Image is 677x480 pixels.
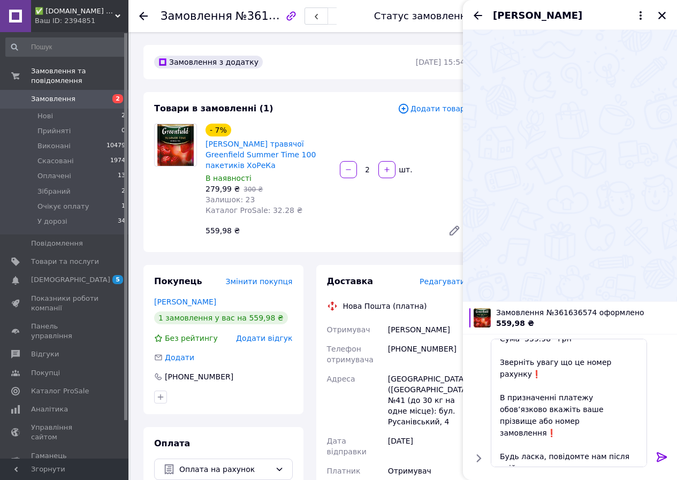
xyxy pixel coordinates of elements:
span: В наявності [206,174,252,182]
span: Замовлення [161,10,232,22]
span: 1 [121,202,125,211]
span: Зібраний [37,187,71,196]
div: Замовлення з додатку [154,56,263,68]
span: 559,98 ₴ [496,319,534,327]
div: [PHONE_NUMBER] [164,371,234,382]
div: шт. [397,164,414,175]
div: - 7% [206,124,231,136]
span: Платник [327,467,361,475]
div: Повернутися назад [139,11,148,21]
span: Каталог ProSale: 32.28 ₴ [206,206,302,215]
span: Повідомлення [31,239,83,248]
span: Очікує оплату [37,202,89,211]
span: Адреса [327,375,355,383]
span: Додати відгук [236,334,292,342]
div: Статус замовлення [374,11,473,21]
textarea: Доброго дня. Отримали ваше замовлення 361636574. Чай є у наявності. Рахунок ФОП [PERSON_NAME] [FI... [491,339,647,467]
span: 1974 [110,156,125,166]
a: Редагувати [444,220,465,241]
button: Назад [471,9,484,22]
span: Змінити покупця [226,277,293,286]
span: У дорозі [37,217,67,226]
button: Закрити [656,9,668,22]
span: 34 [118,217,125,226]
span: Відгуки [31,349,59,359]
span: Каталог ProSale [31,386,89,396]
span: Оплата [154,438,190,448]
span: Замовлення [31,94,75,104]
span: Редагувати [420,277,465,286]
span: №361636574 [235,9,311,22]
img: 5754137344_w100_h100_chaj-grinfild-travyanoj.jpg [474,308,491,327]
span: Оплачені [37,171,71,181]
span: Прийняті [37,126,71,136]
span: 0 [121,126,125,136]
span: Залишок: 23 [206,195,255,204]
span: 10479 [107,141,125,151]
span: Замовлення та повідомлення [31,66,128,86]
span: Додати товар [398,103,465,115]
button: [PERSON_NAME] [493,9,647,22]
span: 300 ₴ [244,186,263,193]
span: Оплата на рахунок [179,463,271,475]
div: [PHONE_NUMBER] [386,339,467,369]
span: Замовлення №361636574 оформлено [496,307,671,318]
a: [PERSON_NAME] [154,298,216,306]
span: Показники роботи компанії [31,294,99,313]
span: [PERSON_NAME] [493,9,582,22]
a: [PERSON_NAME] травячої Greenfield Summer Time 100 пакетиків ХоРеКа [206,140,316,170]
span: 2 [121,187,125,196]
span: 5 [112,275,123,284]
span: Покупці [31,368,60,378]
div: 1 замовлення у вас на 559,98 ₴ [154,311,288,324]
span: Товари та послуги [31,257,99,266]
span: ✅ greenfield.com.ua ✅ Інтернет-магазин чаю [35,6,115,16]
img: Чай Грінфілд травячої Greenfield Summer Time 100 пакетиків ХоРеКа [157,124,194,166]
div: [DATE] [386,431,467,461]
span: 2 [112,94,123,103]
span: Управління сайтом [31,423,99,442]
div: Ваш ID: 2394851 [35,16,128,26]
span: Гаманець компанії [31,451,99,470]
span: 2 [121,111,125,121]
span: Нові [37,111,53,121]
span: [DEMOGRAPHIC_DATA] [31,275,110,285]
div: 559,98 ₴ [201,223,439,238]
div: Нова Пошта (платна) [340,301,430,311]
div: [GEOGRAPHIC_DATA] ([GEOGRAPHIC_DATA].), №41 (до 30 кг на одне місце): бул. Русанівський, 4 [386,369,467,431]
span: Аналітика [31,405,68,414]
span: Без рейтингу [165,334,218,342]
span: Панель управління [31,322,99,341]
span: 13 [118,171,125,181]
span: Додати [165,353,194,362]
span: Скасовані [37,156,74,166]
span: Телефон отримувача [327,345,374,364]
input: Пошук [5,37,126,57]
div: [PERSON_NAME] [386,320,467,339]
span: Виконані [37,141,71,151]
span: Дата відправки [327,437,367,456]
span: Товари в замовленні (1) [154,103,273,113]
span: Отримувач [327,325,370,334]
time: [DATE] 15:54 [416,58,465,66]
span: Доставка [327,276,374,286]
span: 279,99 ₴ [206,185,240,193]
span: Покупець [154,276,202,286]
